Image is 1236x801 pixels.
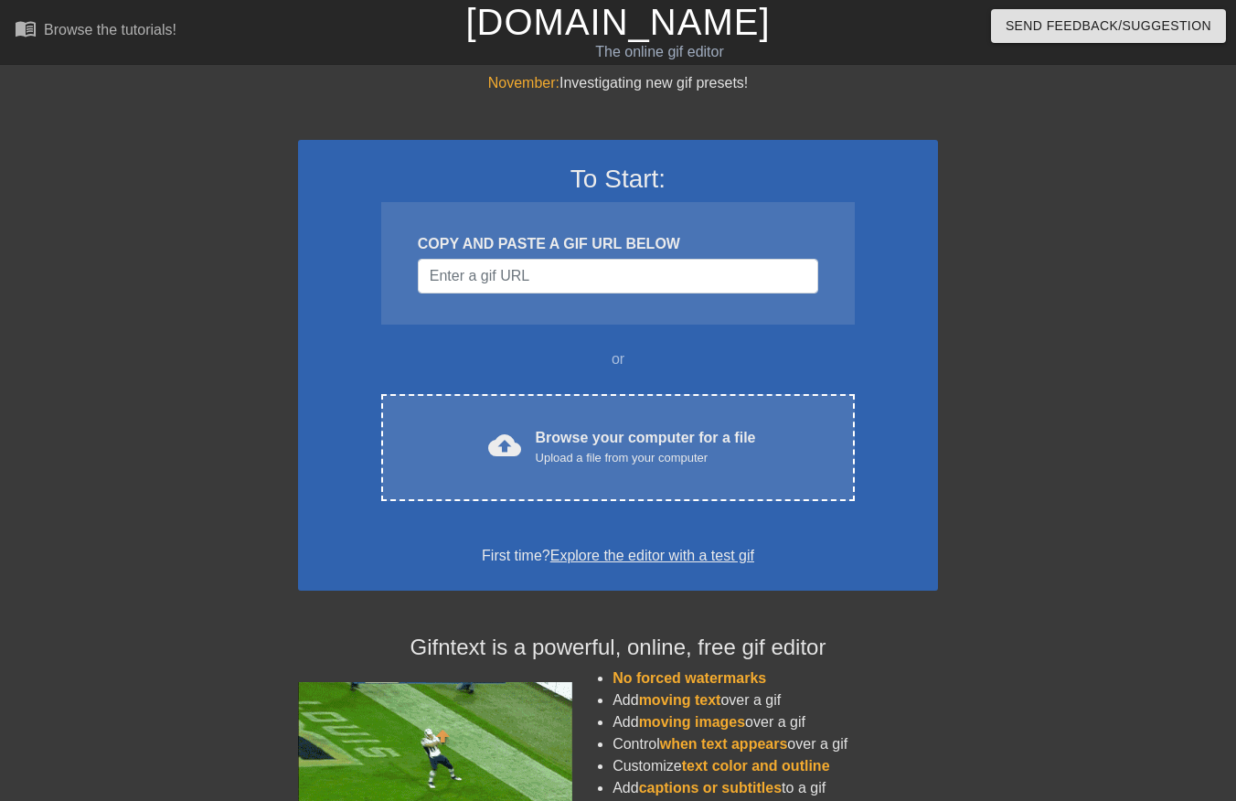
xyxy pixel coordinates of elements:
font: Browse your computer for a file [536,430,756,445]
input: Username [418,259,818,294]
div: Upload a file from your computer [536,449,756,467]
div: The online gif editor [421,41,899,63]
button: Send Feedback/Suggestion [991,9,1226,43]
div: Investigating new gif presets! [298,72,938,94]
span: text color and outline [682,758,830,774]
span: menu_book [15,17,37,39]
div: Browse the tutorials! [44,22,176,37]
li: Customize [613,755,938,777]
li: Add over a gif [613,689,938,711]
span: moving images [639,714,745,730]
span: No forced watermarks [613,670,766,686]
span: cloud_upload [488,429,521,462]
span: moving text [639,692,721,708]
div: First time? [322,545,914,567]
div: or [346,348,890,370]
a: Browse the tutorials! [15,17,176,46]
span: Send Feedback/Suggestion [1006,15,1211,37]
a: [DOMAIN_NAME] [465,2,770,42]
span: when text appears [660,736,788,752]
div: COPY AND PASTE A GIF URL BELOW [418,233,818,255]
li: Add to a gif [613,777,938,799]
span: captions or subtitles [639,780,782,796]
h4: Gifntext is a powerful, online, free gif editor [298,635,938,661]
a: Explore the editor with a test gif [550,548,754,563]
h3: To Start: [322,164,914,195]
span: November: [488,75,559,91]
li: Control over a gif [613,733,938,755]
li: Add over a gif [613,711,938,733]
